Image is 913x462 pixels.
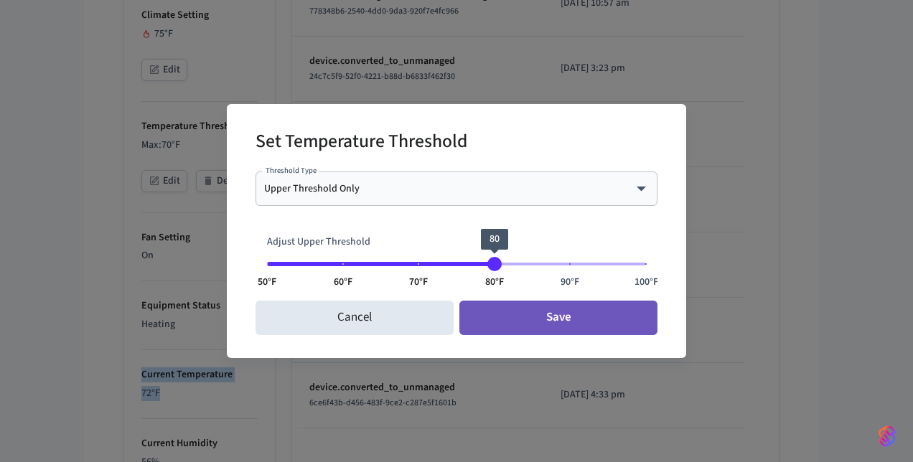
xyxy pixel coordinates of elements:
[258,275,276,290] span: 50°F
[490,232,500,246] span: 80
[635,275,658,290] span: 100°F
[256,121,467,165] h2: Set Temperature Threshold
[334,275,352,290] span: 60°F
[409,275,428,290] span: 70°F
[561,275,579,290] span: 90°F
[267,235,646,250] p: Adjust Upper Threshold
[485,275,504,290] span: 80°F
[879,425,896,448] img: SeamLogoGradient.69752ec5.svg
[266,165,317,176] label: Threshold Type
[264,181,649,196] div: Upper Threshold Only
[256,301,454,335] button: Cancel
[459,301,657,335] button: Save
